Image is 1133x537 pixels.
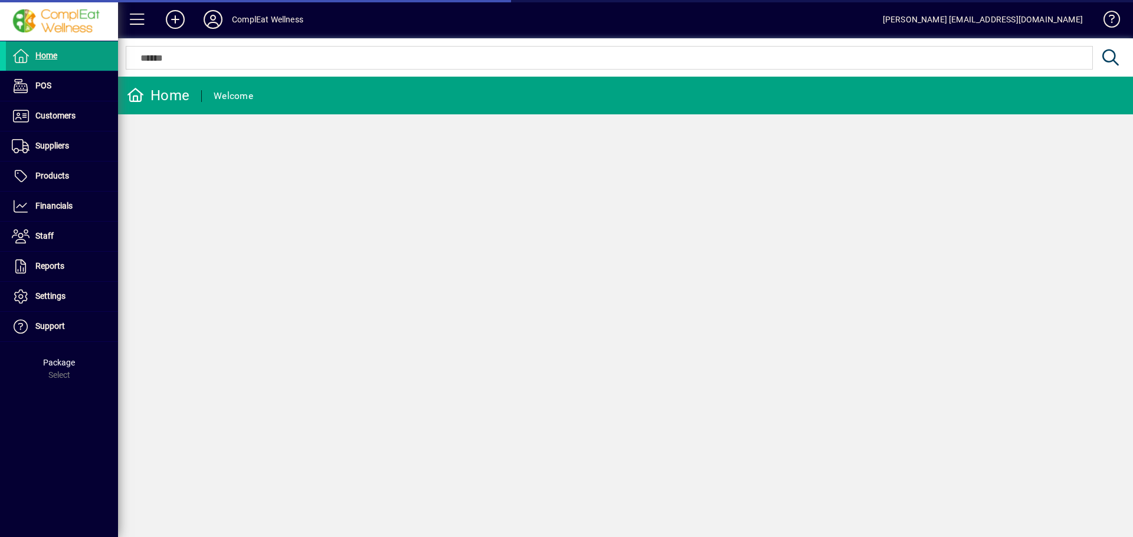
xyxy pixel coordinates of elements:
a: Reports [6,252,118,281]
a: Suppliers [6,131,118,161]
span: Reports [35,261,64,271]
a: Financials [6,192,118,221]
span: Settings [35,291,66,301]
span: Support [35,321,65,331]
span: POS [35,81,51,90]
span: Financials [35,201,73,210]
span: Products [35,171,69,180]
a: Staff [6,222,118,251]
a: Support [6,312,118,341]
span: Customers [35,111,76,120]
span: Home [35,51,57,60]
button: Add [156,9,194,30]
div: Welcome [214,87,253,106]
div: [PERSON_NAME] [EMAIL_ADDRESS][DOMAIN_NAME] [883,10,1083,29]
a: Customers [6,101,118,131]
span: Package [43,358,75,367]
div: ComplEat Wellness [232,10,303,29]
a: Knowledge Base [1095,2,1118,41]
div: Home [127,86,189,105]
a: Products [6,162,118,191]
a: Settings [6,282,118,311]
a: POS [6,71,118,101]
button: Profile [194,9,232,30]
span: Suppliers [35,141,69,150]
span: Staff [35,231,54,241]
